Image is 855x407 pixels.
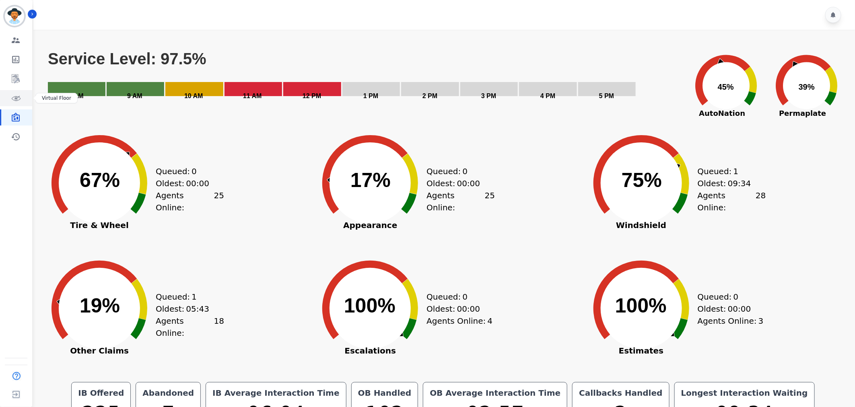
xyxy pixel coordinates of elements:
[5,6,24,26] img: Bordered avatar
[48,50,206,68] text: Service Level: 97.5%
[214,189,224,214] span: 25
[426,303,487,315] div: Oldest:
[127,92,142,99] text: 9 AM
[463,165,468,177] span: 0
[718,82,734,91] text: 45%
[686,108,758,119] span: AutoNation
[766,108,839,119] span: Permaplate
[68,92,84,99] text: 8 AM
[184,92,203,99] text: 10 AM
[156,315,224,339] div: Agents Online:
[156,291,216,303] div: Queued:
[303,92,321,99] text: 12 PM
[426,165,487,177] div: Queued:
[698,189,766,214] div: Agents Online:
[428,387,562,399] div: OB Average Interaction Time
[485,189,495,214] span: 25
[344,294,396,317] text: 100%
[622,169,662,191] text: 75%
[457,177,480,189] span: 00:00
[463,291,468,303] span: 0
[80,294,120,317] text: 19%
[47,49,684,110] svg: Service Level: 97.5%
[192,291,197,303] span: 1
[698,315,766,327] div: Agents Online:
[76,387,126,399] div: IB Offered
[156,177,216,189] div: Oldest:
[733,165,739,177] span: 1
[422,92,437,99] text: 2 PM
[80,169,120,191] text: 67%
[577,387,664,399] div: Callbacks Handled
[141,387,196,399] div: Abandoned
[698,303,758,315] div: Oldest:
[728,303,751,315] span: 00:00
[156,303,216,315] div: Oldest:
[457,303,480,315] span: 00:00
[39,347,160,355] span: Other Claims
[733,291,739,303] span: 0
[799,82,815,91] text: 39%
[615,294,667,317] text: 100%
[698,165,758,177] div: Queued:
[356,387,413,399] div: OB Handled
[211,387,341,399] div: IB Average Interaction Time
[214,315,224,339] span: 18
[156,165,216,177] div: Queued:
[758,315,764,327] span: 3
[186,303,209,315] span: 05:43
[426,189,495,214] div: Agents Online:
[698,177,758,189] div: Oldest:
[426,315,495,327] div: Agents Online:
[481,92,496,99] text: 3 PM
[310,221,431,229] span: Appearance
[756,189,766,214] span: 28
[581,347,702,355] span: Estimates
[426,177,487,189] div: Oldest:
[186,177,209,189] span: 00:00
[39,221,160,229] span: Tire & Wheel
[363,92,378,99] text: 1 PM
[488,315,493,327] span: 4
[581,221,702,229] span: Windshield
[310,347,431,355] span: Escalations
[728,177,751,189] span: 09:34
[680,387,810,399] div: Longest Interaction Waiting
[599,92,614,99] text: 5 PM
[243,92,262,99] text: 11 AM
[426,291,487,303] div: Queued:
[350,169,391,191] text: 17%
[192,165,197,177] span: 0
[156,189,224,214] div: Agents Online:
[698,291,758,303] div: Queued:
[540,92,555,99] text: 4 PM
